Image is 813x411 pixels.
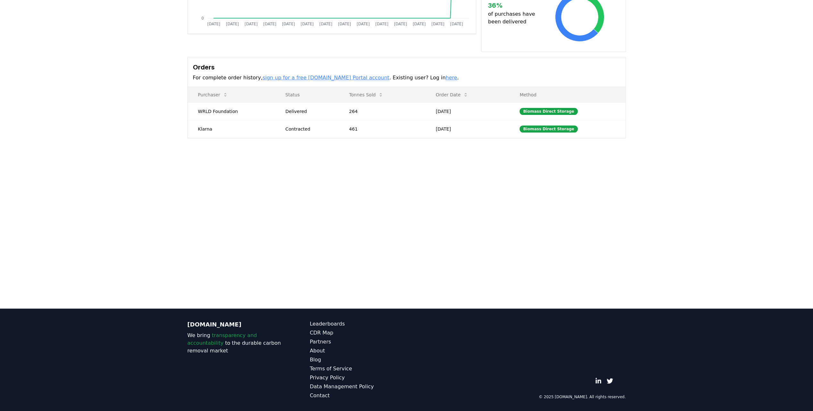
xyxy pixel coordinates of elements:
div: Biomass Direct Storage [519,108,577,115]
p: For complete order history, . Existing user? Log in . [193,74,620,82]
tspan: 0 [201,16,204,20]
td: 264 [339,102,425,120]
a: About [310,347,407,355]
tspan: [DATE] [450,22,463,26]
a: sign up for a free [DOMAIN_NAME] Portal account [262,75,389,81]
p: © 2025 [DOMAIN_NAME]. All rights reserved. [539,394,626,399]
div: Contracted [286,126,334,132]
tspan: [DATE] [431,22,444,26]
a: LinkedIn [595,378,601,384]
tspan: [DATE] [357,22,370,26]
tspan: [DATE] [245,22,258,26]
h3: Orders [193,62,620,72]
a: Terms of Service [310,365,407,373]
a: Twitter [607,378,613,384]
p: of purchases have been delivered [488,10,540,26]
tspan: [DATE] [207,22,220,26]
a: here [445,75,457,81]
a: CDR Map [310,329,407,337]
button: Purchaser [193,88,233,101]
p: Status [280,92,334,98]
td: [DATE] [426,120,510,138]
td: 461 [339,120,425,138]
td: Klarna [188,120,275,138]
a: Contact [310,392,407,399]
div: Delivered [286,108,334,115]
p: Method [514,92,620,98]
p: We bring to the durable carbon removal market [187,332,284,355]
div: Biomass Direct Storage [519,125,577,133]
h3: 36 % [488,1,540,10]
button: Tonnes Sold [344,88,388,101]
tspan: [DATE] [226,22,239,26]
tspan: [DATE] [301,22,314,26]
tspan: [DATE] [282,22,295,26]
td: [DATE] [426,102,510,120]
a: Leaderboards [310,320,407,328]
span: transparency and accountability [187,332,257,346]
tspan: [DATE] [319,22,332,26]
tspan: [DATE] [263,22,276,26]
a: Partners [310,338,407,346]
tspan: [DATE] [338,22,351,26]
tspan: [DATE] [394,22,407,26]
a: Data Management Policy [310,383,407,391]
a: Privacy Policy [310,374,407,382]
p: [DOMAIN_NAME] [187,320,284,329]
tspan: [DATE] [413,22,426,26]
button: Order Date [431,88,474,101]
td: WRLD Foundation [188,102,275,120]
a: Blog [310,356,407,364]
tspan: [DATE] [375,22,388,26]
